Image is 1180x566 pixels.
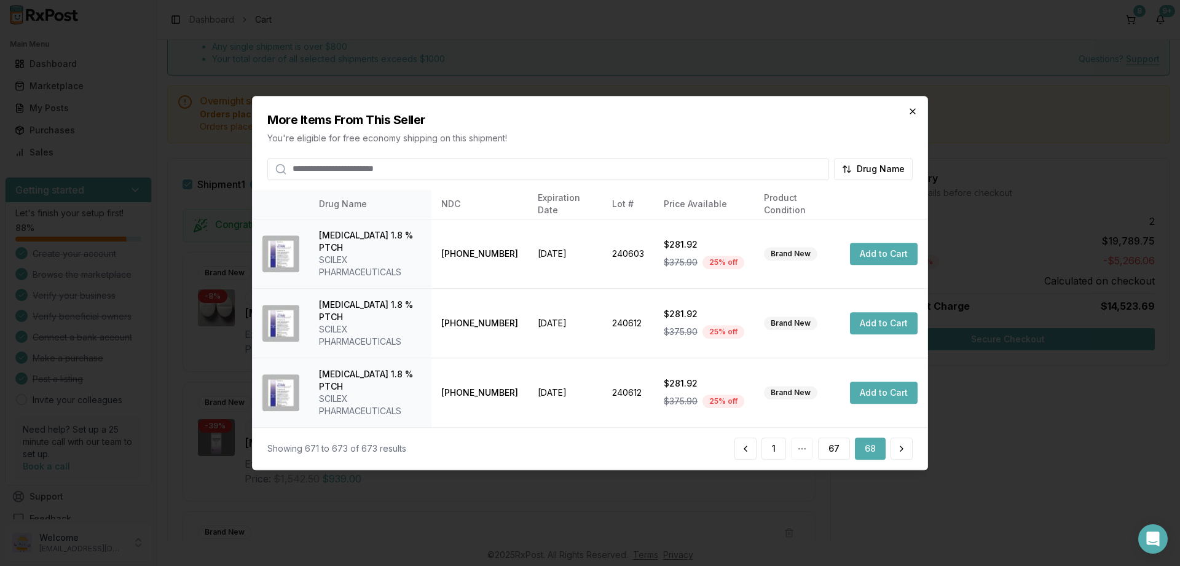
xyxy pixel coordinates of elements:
[702,325,744,339] div: 25 % off
[857,163,905,175] span: Drug Name
[761,438,786,460] button: 1
[664,238,744,251] div: $281.92
[664,395,698,407] span: $375.90
[262,305,299,342] img: ZTlido 1.8 % PTCH
[664,377,744,390] div: $281.92
[702,395,744,408] div: 25 % off
[319,323,422,348] div: SCILEX PHARMACEUTICALS
[528,219,602,289] td: [DATE]
[267,111,913,128] h2: More Items From This Seller
[664,326,698,338] span: $375.90
[818,438,850,460] button: 67
[309,190,431,219] th: Drug Name
[431,219,528,289] td: [PHONE_NUMBER]
[602,289,654,358] td: 240612
[528,190,602,219] th: Expiration Date
[602,219,654,289] td: 240603
[262,235,299,272] img: ZTlido 1.8 % PTCH
[262,374,299,411] img: ZTlido 1.8 % PTCH
[319,368,422,393] div: [MEDICAL_DATA] 1.8 % PTCH
[431,289,528,358] td: [PHONE_NUMBER]
[850,312,918,334] button: Add to Cart
[764,386,817,399] div: Brand New
[764,247,817,261] div: Brand New
[664,308,744,320] div: $281.92
[319,299,422,323] div: [MEDICAL_DATA] 1.8 % PTCH
[602,190,654,219] th: Lot #
[702,256,744,269] div: 25 % off
[528,289,602,358] td: [DATE]
[528,358,602,428] td: [DATE]
[431,358,528,428] td: [PHONE_NUMBER]
[664,256,698,269] span: $375.90
[855,438,886,460] button: 68
[267,442,406,455] div: Showing 671 to 673 of 673 results
[654,190,754,219] th: Price Available
[754,190,840,219] th: Product Condition
[602,358,654,428] td: 240612
[319,393,422,417] div: SCILEX PHARMACEUTICALS
[431,190,528,219] th: NDC
[850,382,918,404] button: Add to Cart
[319,229,422,254] div: [MEDICAL_DATA] 1.8 % PTCH
[319,254,422,278] div: SCILEX PHARMACEUTICALS
[267,132,913,144] p: You're eligible for free economy shipping on this shipment!
[850,243,918,265] button: Add to Cart
[834,158,913,180] button: Drug Name
[764,316,817,330] div: Brand New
